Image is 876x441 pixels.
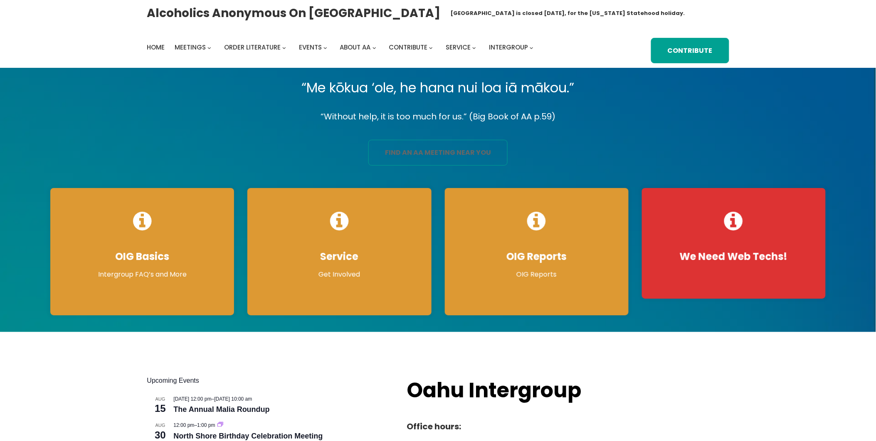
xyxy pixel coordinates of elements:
h2: Oahu Intergroup [407,376,607,405]
h2: Upcoming Events [147,376,390,386]
p: OIG Reports [453,270,620,280]
button: Contribute submenu [429,46,433,50]
p: Get Involved [256,270,423,280]
strong: Office hours: [407,421,461,432]
a: find an aa meeting near you [368,140,508,166]
h4: OIG Basics [59,250,226,263]
span: Meetings [175,43,206,52]
h4: We Need Web Techs! [650,250,817,263]
button: Meetings submenu [207,46,211,50]
a: Event series: North Shore Birthday Celebration Meeting [217,422,223,428]
span: [DATE] 10:00 am [214,396,252,402]
span: Events [299,43,322,52]
span: Order Literature [224,43,281,52]
time: – [174,396,252,402]
span: Service [446,43,471,52]
a: About AA [340,42,371,53]
nav: Intergroup [147,42,536,53]
span: Intergroup [489,43,528,52]
span: Contribute [389,43,428,52]
span: Home [147,43,165,52]
h1: [GEOGRAPHIC_DATA] is closed [DATE], for the [US_STATE] Statehood holiday. [451,9,685,17]
button: Events submenu [323,46,327,50]
a: North Shore Birthday Celebration Meeting [174,432,323,441]
span: 15 [147,401,174,416]
span: 1:00 pm [197,422,215,428]
p: “Me kōkua ‘ole, he hana nui loa iā mākou.” [44,76,832,99]
a: Alcoholics Anonymous on [GEOGRAPHIC_DATA] [147,3,441,23]
span: 12:00 pm [174,422,195,428]
a: Intergroup [489,42,528,53]
a: Events [299,42,322,53]
a: Home [147,42,165,53]
h4: OIG Reports [453,250,620,263]
p: Intergroup FAQ’s and More [59,270,226,280]
time: – [174,422,217,428]
a: Contribute [651,38,729,64]
p: “Without help, it is too much for us.” (Big Book of AA p.59) [44,109,832,124]
a: Service [446,42,471,53]
a: Contribute [389,42,428,53]
span: Aug [147,422,174,429]
button: Intergroup submenu [530,46,533,50]
h4: Service [256,250,423,263]
span: Aug [147,396,174,403]
button: Order Literature submenu [282,46,286,50]
a: Meetings [175,42,206,53]
span: About AA [340,43,371,52]
span: [DATE] 12:00 pm [174,396,212,402]
a: The Annual Malia Roundup [174,405,270,414]
button: Service submenu [472,46,476,50]
button: About AA submenu [373,46,376,50]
